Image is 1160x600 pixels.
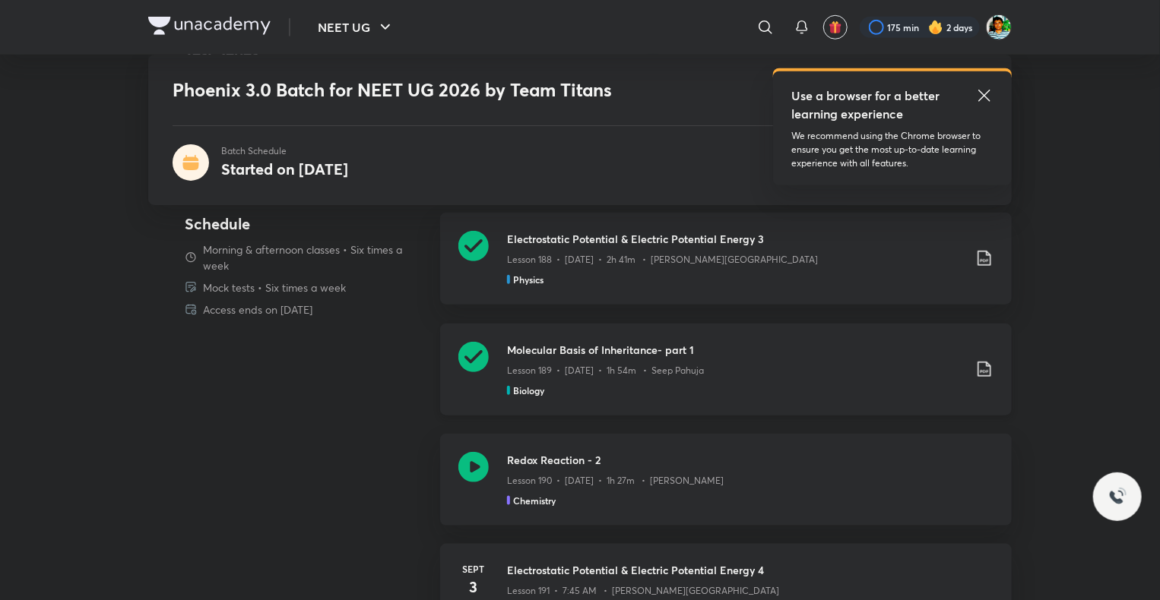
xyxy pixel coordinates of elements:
[791,87,943,123] h5: Use a browser for a better learning experience
[221,144,348,158] p: Batch Schedule
[513,273,544,286] h5: Physics
[823,15,848,39] button: avatar
[507,474,724,488] p: Lesson 190 • [DATE] • 1h 27m • [PERSON_NAME]
[986,14,1012,40] img: Mehul Ghosh
[148,17,271,35] img: Company Logo
[203,242,428,273] p: Morning & afternoon classes • Six times a week
[458,576,489,598] h4: 3
[507,452,994,468] h3: Redox Reaction - 2
[791,129,994,170] p: We recommend using the Chrome browser to ensure you get the most up-to-date learning experience w...
[928,20,943,35] img: streak
[148,17,271,39] a: Company Logo
[440,324,1012,434] a: Molecular Basis of Inheritance- part 1Lesson 189 • [DATE] • 1h 54m • Seep PahujaBiology
[1108,488,1127,506] img: ttu
[507,231,963,247] h3: Electrostatic Potential & Electric Potential Energy 3
[203,279,346,295] p: Mock tests • Six times a week
[513,494,556,507] h5: Chemistry
[507,584,779,598] p: Lesson 191 • 7:45 AM • [PERSON_NAME][GEOGRAPHIC_DATA]
[185,213,428,235] h4: Schedule
[203,302,312,317] p: Access ends on [DATE]
[507,364,704,377] p: Lesson 189 • [DATE] • 1h 54m • Seep Pahuja
[829,21,842,34] img: avatar
[309,12,404,43] button: NEET UG
[440,213,1012,324] a: Electrostatic Potential & Electric Potential Energy 3Lesson 188 • [DATE] • 2h 41m • [PERSON_NAME]...
[173,79,768,101] h1: Phoenix 3.0 Batch for NEET UG 2026 by Team Titans
[507,562,994,578] h3: Electrostatic Potential & Electric Potential Energy 4
[440,434,1012,544] a: Redox Reaction - 2Lesson 190 • [DATE] • 1h 27m • [PERSON_NAME]Chemistry
[507,253,818,267] p: Lesson 188 • [DATE] • 2h 41m • [PERSON_NAME][GEOGRAPHIC_DATA]
[458,562,489,576] h6: Sept
[221,159,348,179] h4: Started on [DATE]
[513,384,544,397] h5: Biology
[507,342,963,358] h3: Molecular Basis of Inheritance- part 1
